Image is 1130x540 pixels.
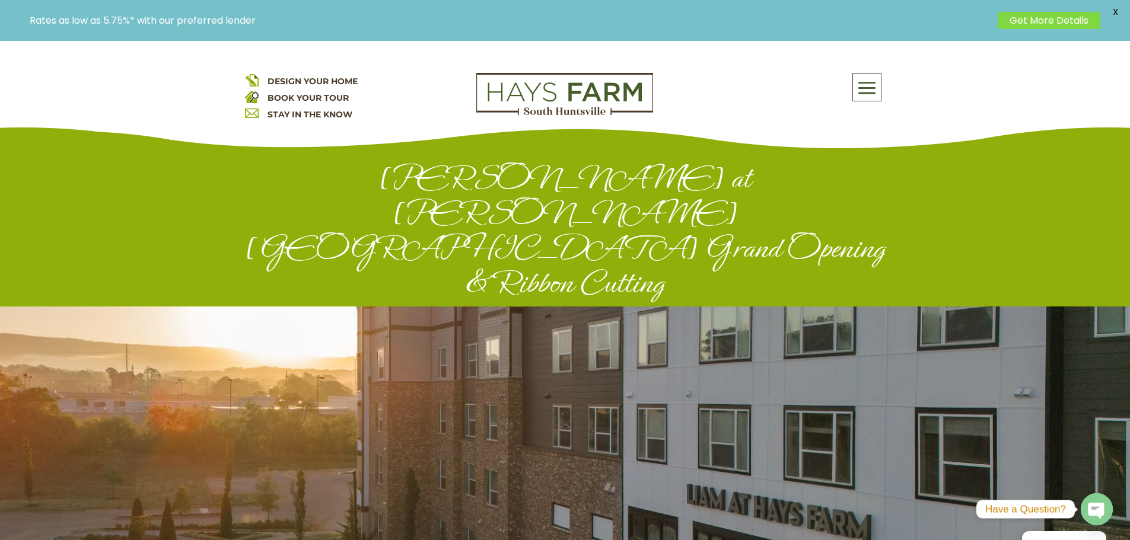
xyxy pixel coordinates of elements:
img: design your home [245,73,259,87]
span: X [1106,3,1124,21]
a: BOOK YOUR TOUR [268,92,349,103]
img: book your home tour [245,90,259,103]
a: STAY IN THE KNOW [268,109,352,120]
p: Rates as low as 5.75%* with our preferred lender [30,15,992,26]
h1: [PERSON_NAME] at [PERSON_NAME][GEOGRAPHIC_DATA] Grand Opening & Ribbon Cutting [245,161,886,306]
a: DESIGN YOUR HOME [268,76,358,87]
img: Logo [476,73,653,116]
a: Get More Details [998,12,1100,29]
a: hays farm homes huntsville development [476,107,653,118]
